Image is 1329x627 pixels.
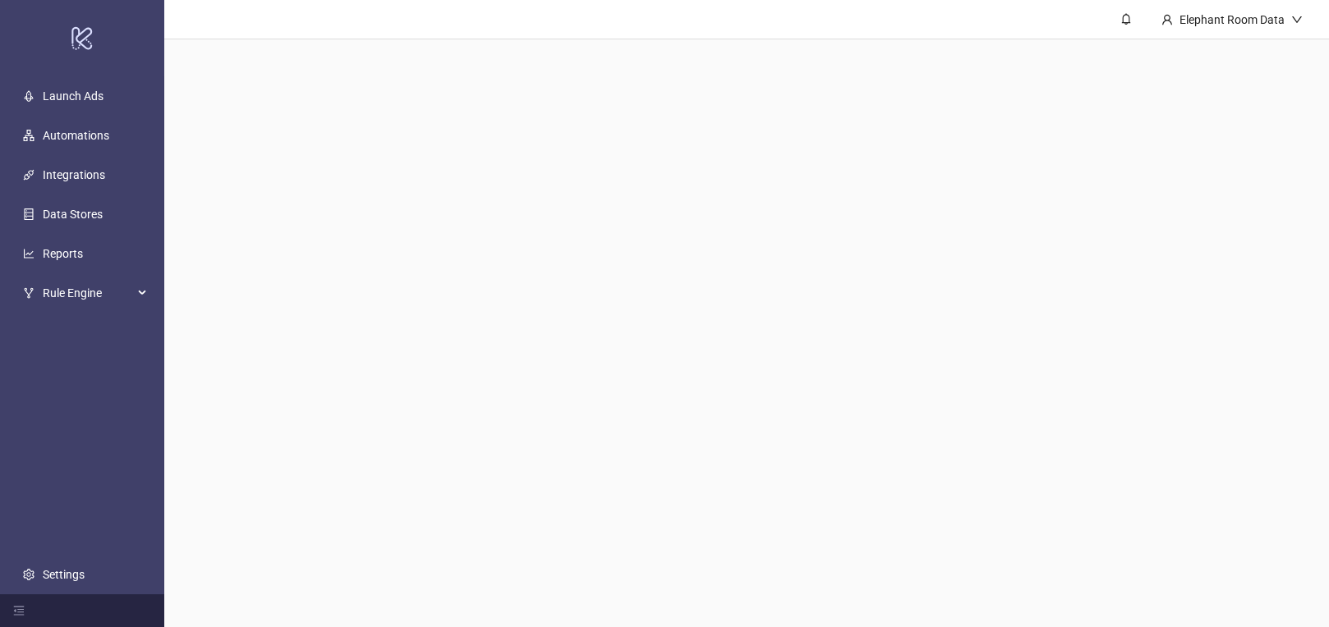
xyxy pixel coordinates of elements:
a: Reports [43,247,83,260]
span: down [1291,14,1303,25]
span: fork [23,287,34,299]
a: Launch Ads [43,89,103,103]
span: bell [1120,13,1132,25]
a: Data Stores [43,208,103,221]
div: Elephant Room Data [1173,11,1291,29]
span: user [1161,14,1173,25]
a: Settings [43,568,85,581]
span: menu-fold [13,605,25,616]
a: Automations [43,129,109,142]
a: Integrations [43,168,105,181]
span: Rule Engine [43,277,133,309]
